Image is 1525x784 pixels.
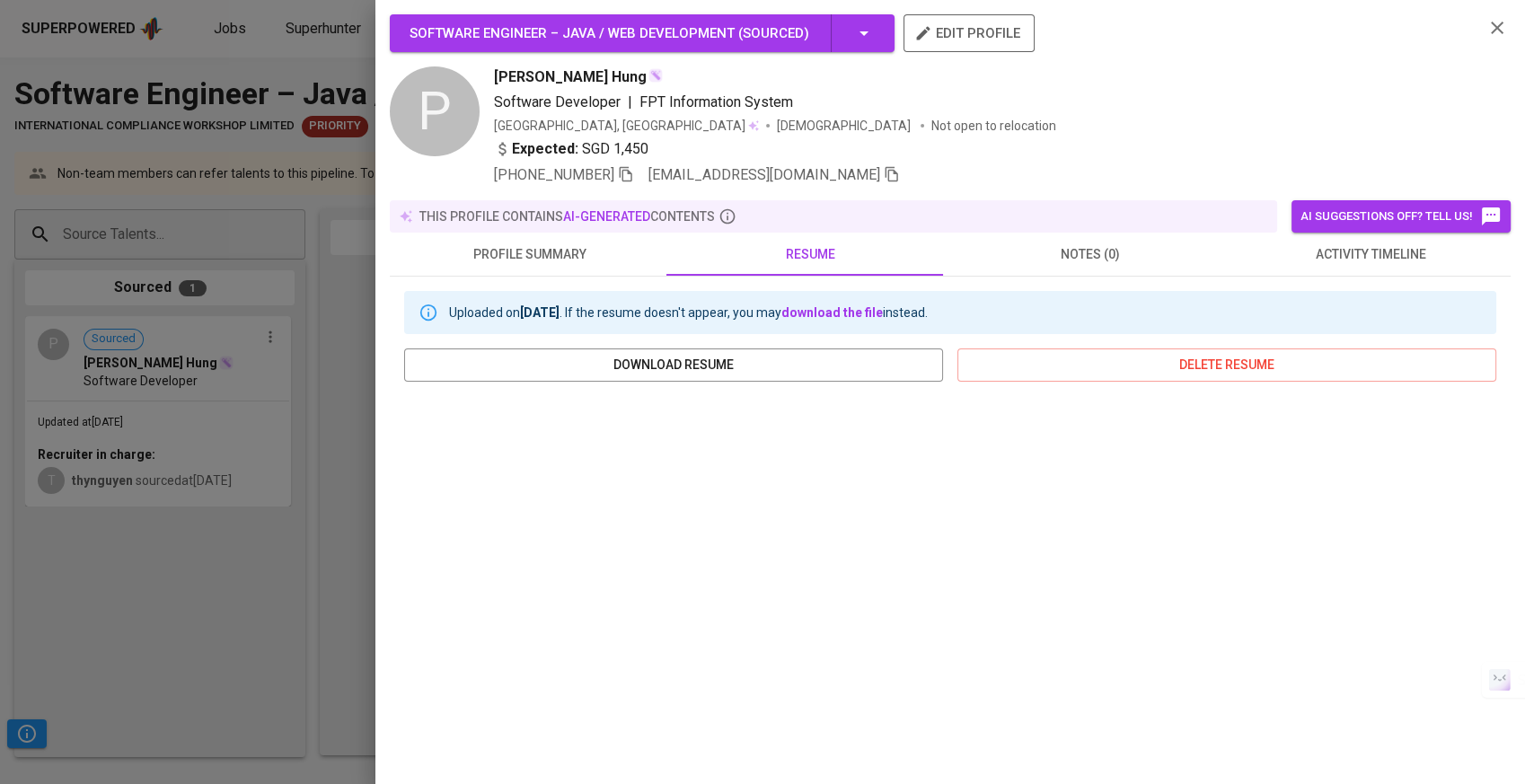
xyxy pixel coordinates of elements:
[563,209,650,224] span: AI-generated
[957,348,1496,382] button: delete resume
[390,14,895,52] button: Software Engineer – Java / Web Development (Sourced)
[648,166,880,183] span: [EMAIL_ADDRESS][DOMAIN_NAME]
[520,305,560,320] b: [DATE]
[918,22,1020,45] span: edit profile
[961,243,1220,266] span: notes (0)
[1241,243,1500,266] span: activity timeline
[404,348,943,382] button: download resume
[494,66,647,88] span: [PERSON_NAME] Hung
[648,68,663,83] img: magic_wand.svg
[494,166,614,183] span: [PHONE_NUMBER]
[401,243,659,266] span: profile summary
[628,92,632,113] span: |
[494,93,621,110] span: Software Developer
[904,14,1035,52] button: edit profile
[972,354,1482,376] span: delete resume
[419,354,929,376] span: download resume
[931,117,1056,135] p: Not open to relocation
[449,296,928,329] div: Uploaded on . If the resume doesn't appear, you may instead.
[410,25,809,41] span: Software Engineer – Java / Web Development ( Sourced )
[639,93,793,110] span: FPT Information System
[390,66,480,156] div: P
[1300,206,1502,227] span: AI suggestions off? Tell us!
[904,25,1035,40] a: edit profile
[1291,200,1511,233] button: AI suggestions off? Tell us!
[681,243,939,266] span: resume
[512,138,578,160] b: Expected:
[777,117,913,135] span: [DEMOGRAPHIC_DATA]
[419,207,715,225] p: this profile contains contents
[494,117,759,135] div: [GEOGRAPHIC_DATA], [GEOGRAPHIC_DATA]
[781,305,883,320] a: download the file
[494,138,648,160] div: SGD 1,450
